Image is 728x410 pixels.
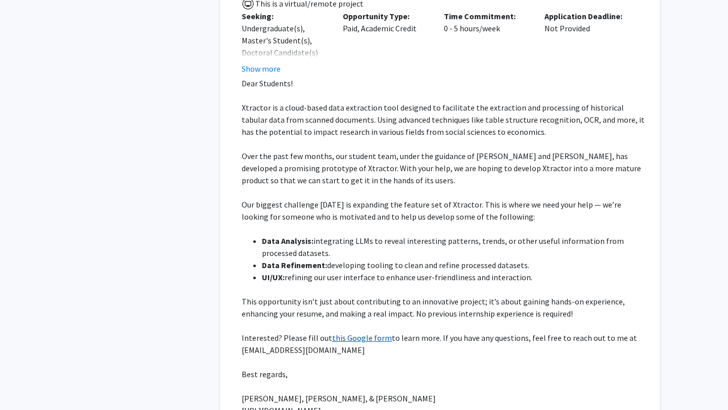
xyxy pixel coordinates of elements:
strong: UI/UX: [262,272,285,282]
span: This opportunity isn’t just about contributing to an innovative project; it’s about gaining hands... [242,296,625,319]
p: Opportunity Type: [343,10,429,22]
span: integrating LLMs to reveal interesting patterns, trends, or other useful information from process... [262,236,624,258]
button: Show more [242,63,281,75]
p: [PERSON_NAME], [PERSON_NAME], & [PERSON_NAME] [242,392,646,404]
p: Seeking: [242,10,328,22]
a: this Google form [332,333,392,343]
div: Not Provided [537,10,638,75]
span: Dear Students! [242,78,293,88]
div: Undergraduate(s), Master's Student(s), Doctoral Candidate(s) (PhD, MD, DMD, PharmD, etc.) [242,22,328,83]
iframe: Chat [8,365,43,402]
strong: Data Refinement: [262,260,327,270]
div: 0 - 5 hours/week [436,10,537,75]
p: Time Commitment: [444,10,530,22]
div: Paid, Academic Credit [335,10,436,75]
span: Our biggest challenge [DATE] is expanding the feature set of Xtractor. This is where we need your... [242,199,621,222]
span: Over the past few months, our student team, under the guidance of [PERSON_NAME] and [PERSON_NAME]... [242,151,641,185]
p: Application Deadline: [544,10,630,22]
span: Xtractor is a cloud-based data extraction tool designed to facilitate the extraction and processi... [242,102,645,137]
strong: Data Analysis: [262,236,313,246]
span: to learn more. If you have any questions, feel free to reach out to me at [EMAIL_ADDRESS][DOMAIN_... [242,333,637,355]
span: refining our user interface to enhance user-friendliness and interaction. [285,272,532,282]
span: developing tooling to clean and refine processed datasets. [327,260,529,270]
span: Best regards, [242,369,288,379]
span: Interested? Please fill out [242,333,332,343]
